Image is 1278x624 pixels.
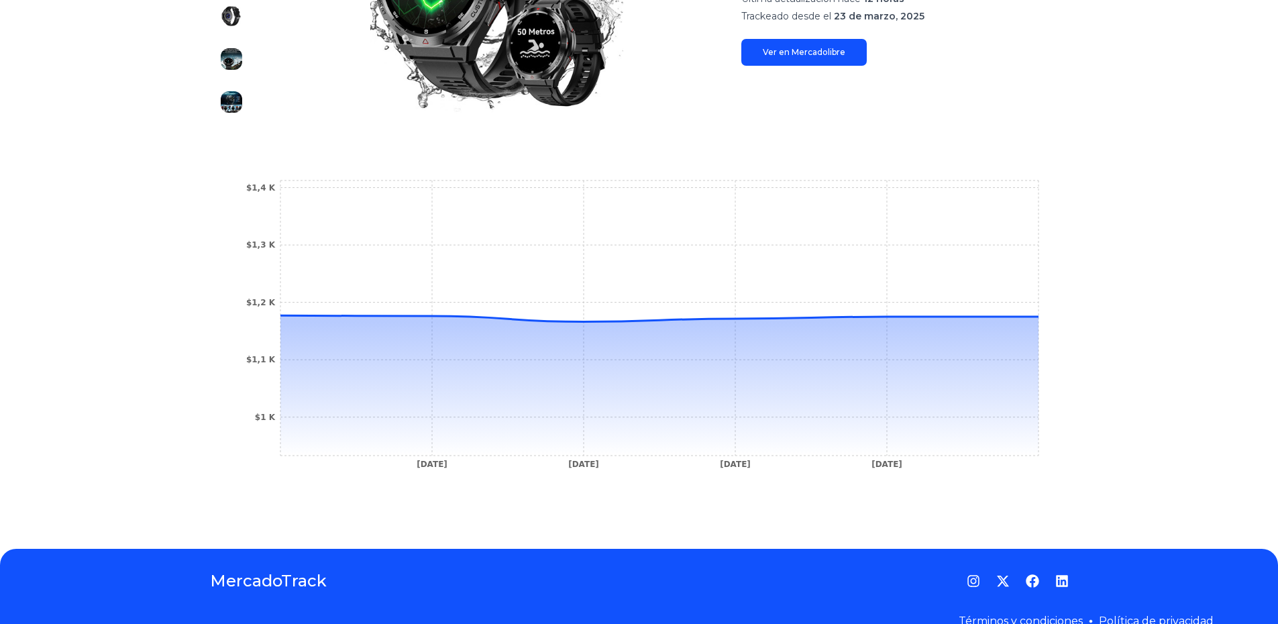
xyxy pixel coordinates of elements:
tspan: [DATE] [871,460,902,469]
a: MercadoTrack [210,570,327,592]
a: Twitter [996,574,1010,588]
tspan: [DATE] [720,460,751,469]
img: Cubot Reloj Smartwatch Gt1 Resistente Al Agua Llamadas Gps [221,5,242,27]
img: Cubot Reloj Smartwatch Gt1 Resistente Al Agua Llamadas Gps [221,48,242,70]
tspan: $1,1 K [246,355,275,364]
tspan: $1,2 K [246,298,275,307]
span: 23 de marzo, 2025 [834,10,924,22]
a: LinkedIn [1055,574,1069,588]
span: Trackeado desde el [741,10,831,22]
tspan: [DATE] [417,460,447,469]
img: Cubot Reloj Smartwatch Gt1 Resistente Al Agua Llamadas Gps [221,91,242,113]
a: Instagram [967,574,980,588]
tspan: [DATE] [568,460,599,469]
a: Ver en Mercadolibre [741,39,867,66]
tspan: $1,4 K [246,183,275,193]
tspan: $1,3 K [246,240,275,250]
tspan: $1 K [254,413,275,422]
a: Facebook [1026,574,1039,588]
